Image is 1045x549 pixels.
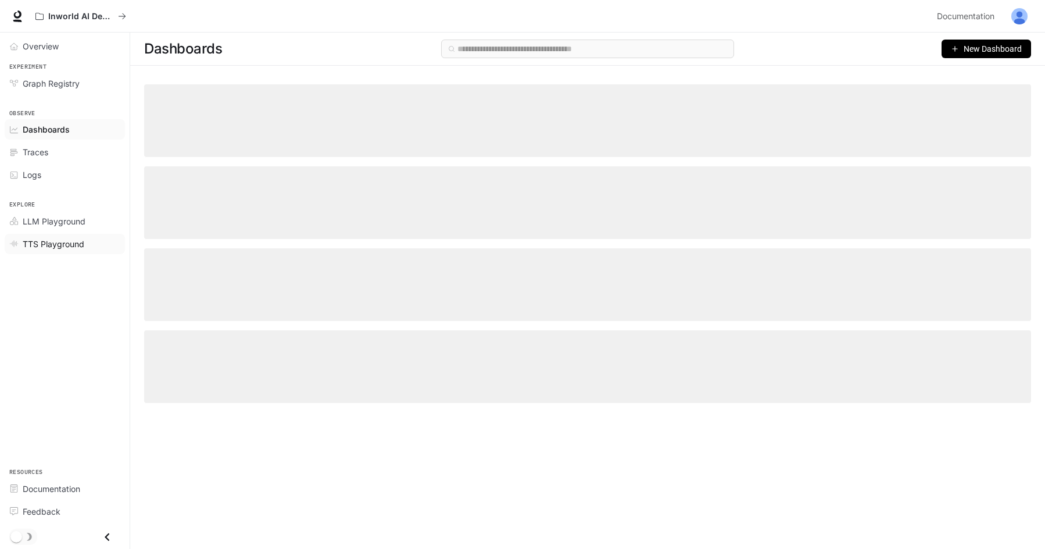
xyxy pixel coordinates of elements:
[1011,8,1028,24] img: User avatar
[23,146,48,158] span: Traces
[94,525,120,549] button: Close drawer
[5,142,125,162] a: Traces
[10,530,22,543] span: Dark mode toggle
[23,505,60,518] span: Feedback
[5,479,125,499] a: Documentation
[5,73,125,94] a: Graph Registry
[5,165,125,185] a: Logs
[5,211,125,231] a: LLM Playground
[23,483,80,495] span: Documentation
[23,123,70,136] span: Dashboards
[1008,5,1031,28] button: User avatar
[23,215,85,227] span: LLM Playground
[23,77,80,90] span: Graph Registry
[48,12,113,22] p: Inworld AI Demos
[5,119,125,140] a: Dashboards
[942,40,1031,58] button: New Dashboard
[5,36,125,56] a: Overview
[23,169,41,181] span: Logs
[932,5,1003,28] a: Documentation
[5,234,125,254] a: TTS Playground
[937,9,994,24] span: Documentation
[30,5,131,28] button: All workspaces
[23,40,59,52] span: Overview
[144,37,222,60] span: Dashboards
[5,501,125,522] a: Feedback
[964,42,1022,55] span: New Dashboard
[23,238,84,250] span: TTS Playground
